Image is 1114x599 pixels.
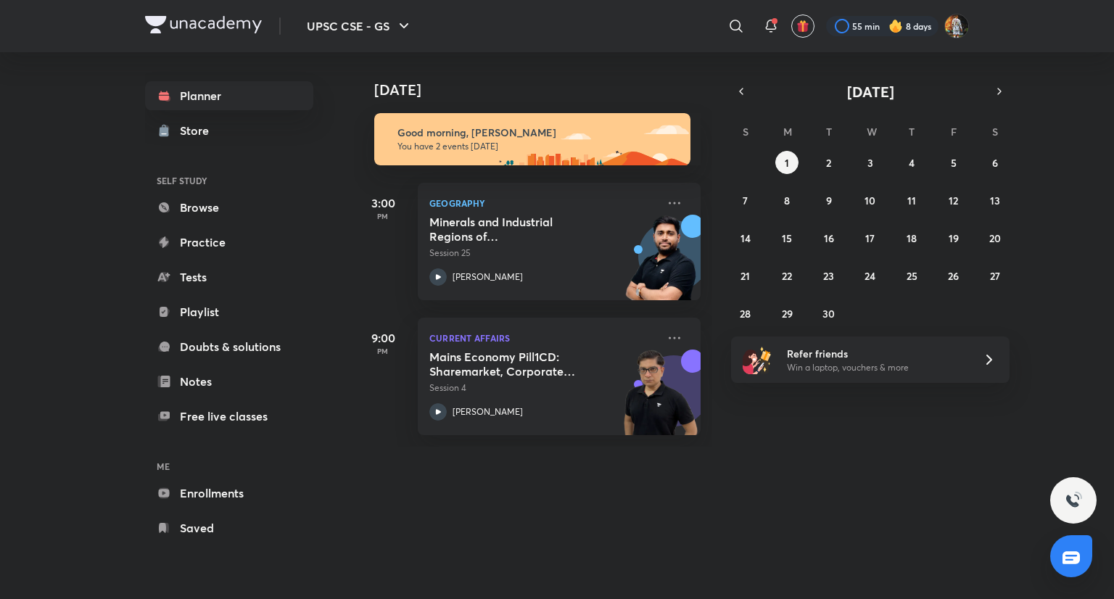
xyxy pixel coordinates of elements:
a: Doubts & solutions [145,332,313,361]
button: September 1, 2025 [775,151,799,174]
p: Current Affairs [429,329,657,347]
img: unacademy [621,215,701,315]
abbr: September 23, 2025 [823,269,834,283]
button: September 2, 2025 [817,151,841,174]
img: Company Logo [145,16,262,33]
img: Prakhar Singh [944,14,969,38]
button: September 16, 2025 [817,226,841,249]
p: [PERSON_NAME] [453,405,523,418]
img: morning [374,113,690,165]
p: Geography [429,194,657,212]
abbr: September 18, 2025 [907,231,917,245]
button: September 18, 2025 [900,226,923,249]
a: Store [145,116,313,145]
abbr: Thursday [909,125,915,139]
p: You have 2 events [DATE] [397,141,677,152]
button: UPSC CSE - GS [298,12,421,41]
button: September 27, 2025 [983,264,1007,287]
button: September 24, 2025 [859,264,882,287]
button: September 6, 2025 [983,151,1007,174]
a: Free live classes [145,402,313,431]
img: streak [888,19,903,33]
button: September 20, 2025 [983,226,1007,249]
abbr: September 3, 2025 [867,156,873,170]
span: [DATE] [847,82,894,102]
abbr: September 11, 2025 [907,194,916,207]
a: Practice [145,228,313,257]
abbr: Wednesday [867,125,877,139]
abbr: September 22, 2025 [782,269,792,283]
a: Company Logo [145,16,262,37]
abbr: September 15, 2025 [782,231,792,245]
h5: 9:00 [354,329,412,347]
abbr: September 8, 2025 [784,194,790,207]
p: PM [354,347,412,355]
h6: Good morning, [PERSON_NAME] [397,126,677,139]
button: September 13, 2025 [983,189,1007,212]
button: September 15, 2025 [775,226,799,249]
abbr: September 25, 2025 [907,269,917,283]
abbr: September 26, 2025 [948,269,959,283]
button: September 23, 2025 [817,264,841,287]
abbr: September 12, 2025 [949,194,958,207]
div: Store [180,122,218,139]
a: Saved [145,513,313,542]
button: September 7, 2025 [734,189,757,212]
img: referral [743,345,772,374]
abbr: Tuesday [826,125,832,139]
abbr: Friday [951,125,957,139]
abbr: September 4, 2025 [909,156,915,170]
p: [PERSON_NAME] [453,270,523,284]
abbr: September 28, 2025 [740,307,751,321]
a: Playlist [145,297,313,326]
button: September 25, 2025 [900,264,923,287]
button: September 19, 2025 [942,226,965,249]
button: September 30, 2025 [817,302,841,325]
abbr: Monday [783,125,792,139]
img: ttu [1065,492,1082,509]
p: PM [354,212,412,220]
button: September 21, 2025 [734,264,757,287]
h5: Minerals and Industrial Regions of India - II [429,215,610,244]
abbr: September 29, 2025 [782,307,793,321]
button: September 12, 2025 [942,189,965,212]
abbr: September 14, 2025 [740,231,751,245]
button: [DATE] [751,81,989,102]
button: September 3, 2025 [859,151,882,174]
p: Session 25 [429,247,657,260]
button: September 26, 2025 [942,264,965,287]
button: September 17, 2025 [859,226,882,249]
a: Enrollments [145,479,313,508]
abbr: September 7, 2025 [743,194,748,207]
a: Planner [145,81,313,110]
h6: SELF STUDY [145,168,313,193]
button: September 5, 2025 [942,151,965,174]
h5: Mains Economy Pill1CD: Sharemarket, Corporate Governance, Insurance Pension Financial Inclusion [429,350,610,379]
abbr: September 16, 2025 [824,231,834,245]
button: September 4, 2025 [900,151,923,174]
button: September 11, 2025 [900,189,923,212]
abbr: September 21, 2025 [740,269,750,283]
button: September 29, 2025 [775,302,799,325]
p: Session 4 [429,381,657,394]
h4: [DATE] [374,81,715,99]
a: Tests [145,263,313,292]
button: September 8, 2025 [775,189,799,212]
abbr: September 5, 2025 [951,156,957,170]
button: September 28, 2025 [734,302,757,325]
abbr: Sunday [743,125,748,139]
h6: Refer friends [787,346,965,361]
a: Notes [145,367,313,396]
button: September 22, 2025 [775,264,799,287]
button: September 9, 2025 [817,189,841,212]
abbr: September 27, 2025 [990,269,1000,283]
abbr: September 19, 2025 [949,231,959,245]
abbr: September 13, 2025 [990,194,1000,207]
button: September 10, 2025 [859,189,882,212]
p: Win a laptop, vouchers & more [787,361,965,374]
a: Browse [145,193,313,222]
img: unacademy [621,350,701,450]
abbr: September 17, 2025 [865,231,875,245]
abbr: Saturday [992,125,998,139]
abbr: September 1, 2025 [785,156,789,170]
